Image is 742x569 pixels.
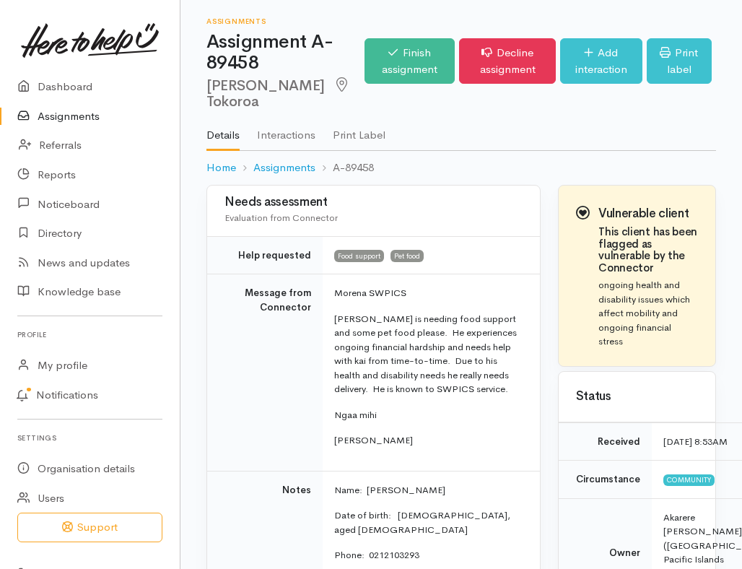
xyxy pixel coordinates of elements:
[207,236,323,274] td: Help requested
[334,483,523,498] p: Name: [PERSON_NAME]
[206,77,352,110] span: Tokoroa
[17,513,162,542] button: Support
[334,433,523,448] p: [PERSON_NAME]
[206,32,365,73] h1: Assignment A-89458
[315,160,374,176] li: A-89458
[365,38,455,84] a: Finish assignment
[206,160,236,176] a: Home
[17,428,162,448] h6: Settings
[334,286,523,300] p: Morena SWPICS
[334,508,523,537] p: Date of birth: [DEMOGRAPHIC_DATA], aged [DEMOGRAPHIC_DATA]
[559,461,652,499] td: Circumstance
[663,474,715,486] span: Community
[560,38,642,84] a: Add interaction
[206,110,240,152] a: Details
[334,250,384,261] span: Food support
[598,278,698,349] p: ongoing health and disability issues which affect mobility and ongoing financial stress
[559,422,652,461] td: Received
[576,390,698,404] h3: Status
[598,207,698,221] h3: Vulnerable client
[206,17,365,25] h6: Assignments
[598,226,698,274] h4: This client has been flagged as vulnerable by the Connector
[253,160,315,176] a: Assignments
[663,435,728,448] time: [DATE] 8:53AM
[334,548,523,563] p: Phone: 0212103293
[207,274,323,472] td: Message from Connector
[459,38,556,84] a: Decline assignment
[206,151,716,185] nav: breadcrumb
[334,408,523,422] p: Ngaa mihi
[206,77,365,110] h2: [PERSON_NAME]
[224,212,338,224] span: Evaluation from Connector
[224,196,523,209] h3: Needs assessment
[334,312,523,396] p: [PERSON_NAME] is needing food support and some pet food please. He experiences ongoing financial ...
[647,38,712,84] a: Print label
[333,110,385,150] a: Print Label
[390,250,424,261] span: Pet food
[257,110,315,150] a: Interactions
[17,325,162,344] h6: Profile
